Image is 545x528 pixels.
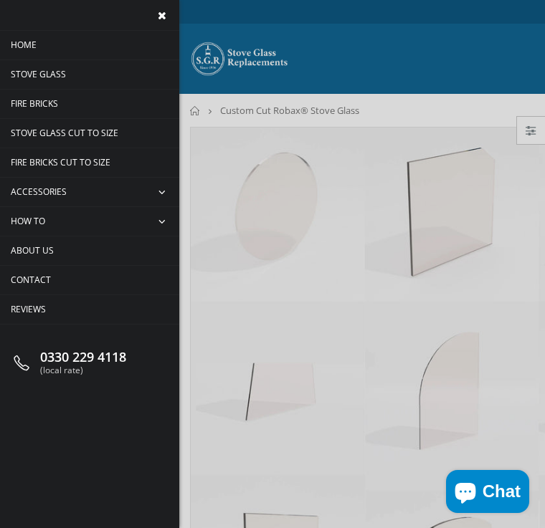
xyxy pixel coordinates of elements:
span: collapse [148,207,179,236]
span: Fire Bricks [11,97,58,110]
span: Reviews [11,303,46,315]
span: collapse [148,178,179,206]
span: About us [11,244,54,256]
span: 0330 229 4118 [40,350,126,365]
span: Fire Bricks Cut To Size [11,156,110,168]
inbox-online-store-chat: Shopify online store chat [442,470,534,517]
span: How To [11,215,45,227]
span: Stove Glass [11,68,66,80]
span: Accessories [11,186,67,198]
span: Home [11,39,37,51]
a: 0330 229 4118 (local rate) [11,339,169,375]
span: (local rate) [40,365,126,375]
span: Contact [11,274,51,286]
span: Stove Glass Cut To Size [11,127,118,139]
